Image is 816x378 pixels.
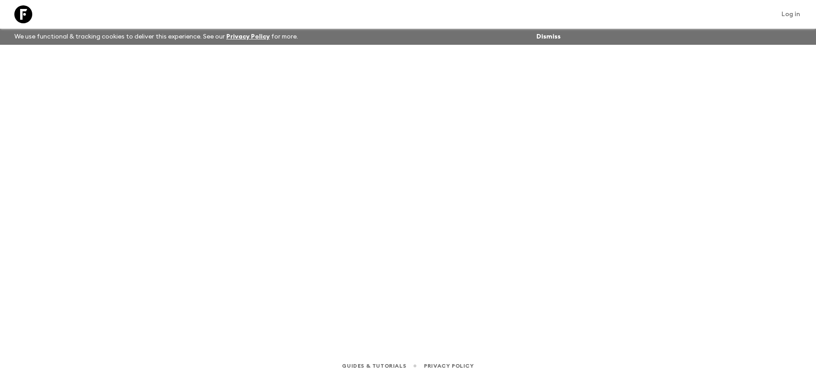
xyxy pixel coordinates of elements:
a: Guides & Tutorials [342,361,406,371]
button: Dismiss [534,30,563,43]
a: Privacy Policy [226,34,270,40]
a: Privacy Policy [424,361,474,371]
p: We use functional & tracking cookies to deliver this experience. See our for more. [11,29,302,45]
a: Log in [777,8,805,21]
